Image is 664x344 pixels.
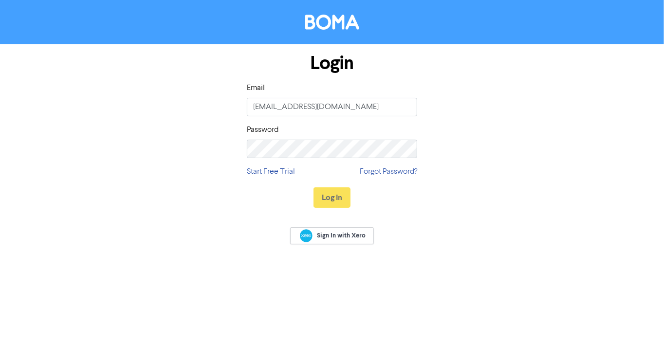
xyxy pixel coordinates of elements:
h1: Login [247,52,417,74]
img: Xero logo [300,229,313,242]
button: Log In [314,187,350,208]
a: Forgot Password? [360,166,417,178]
label: Password [247,124,278,136]
a: Sign In with Xero [290,227,374,244]
label: Email [247,82,265,94]
iframe: Chat Widget [615,297,664,344]
a: Start Free Trial [247,166,295,178]
span: Sign In with Xero [317,231,366,240]
img: BOMA Logo [305,15,359,30]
